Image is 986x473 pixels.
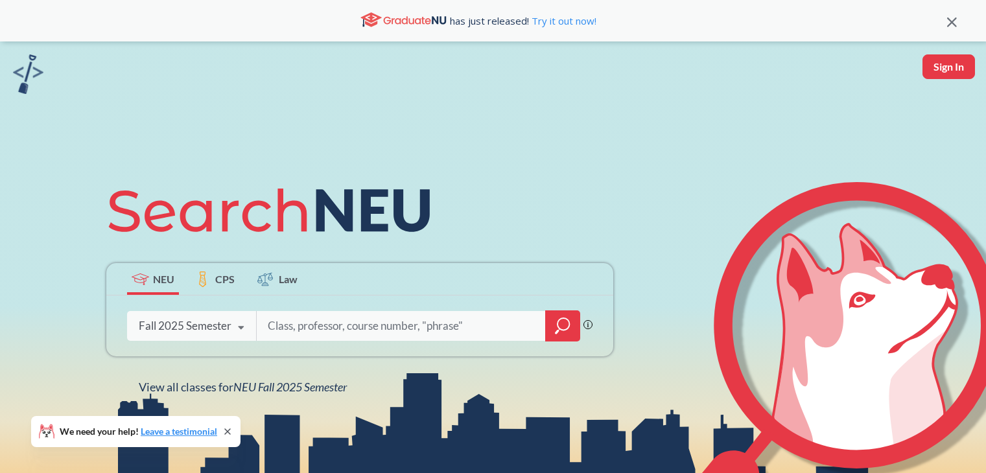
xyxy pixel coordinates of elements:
[555,317,570,335] svg: magnifying glass
[266,312,536,340] input: Class, professor, course number, "phrase"
[529,14,596,27] a: Try it out now!
[139,380,347,394] span: View all classes for
[139,319,231,333] div: Fall 2025 Semester
[153,271,174,286] span: NEU
[450,14,596,28] span: has just released!
[13,54,43,94] img: sandbox logo
[545,310,580,341] div: magnifying glass
[60,427,217,436] span: We need your help!
[13,54,43,98] a: sandbox logo
[233,380,347,394] span: NEU Fall 2025 Semester
[922,54,975,79] button: Sign In
[215,271,235,286] span: CPS
[279,271,298,286] span: Law
[141,426,217,437] a: Leave a testimonial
